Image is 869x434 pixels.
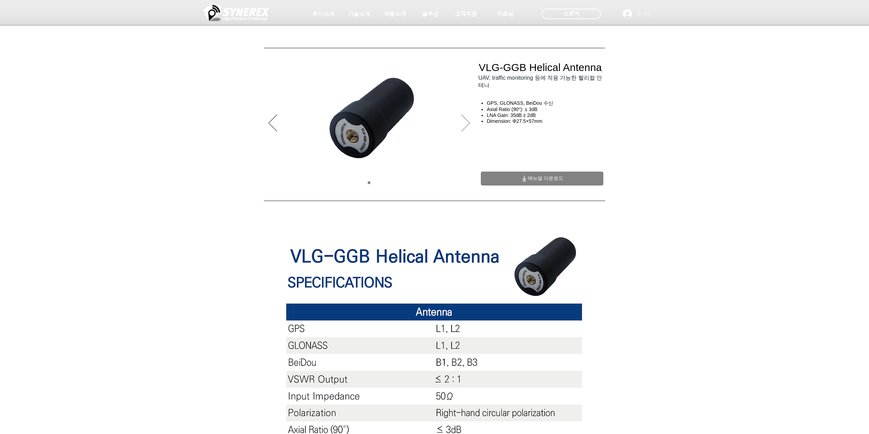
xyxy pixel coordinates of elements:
[487,106,538,112] span: Axial Ratio (90°): ≤ 3dB
[497,10,514,18] span: 자료실
[342,7,376,21] a: 기술소개
[481,172,603,186] a: 매뉴얼 다운로드
[312,10,335,18] span: 회사소개
[365,181,373,184] nav: 슬라이드
[448,7,483,21] a: 고객지원
[488,7,523,21] a: 자료실
[422,10,439,18] span: 솔루션
[306,7,341,21] a: 회사소개
[268,115,277,133] button: 이전
[487,112,536,118] span: LNA Gain: 35dB ± 2dB
[618,7,656,21] button: 로그인
[377,7,412,21] a: 제품소개
[264,54,474,193] div: 슬라이드쇼
[528,175,563,182] span: 매뉴얼 다운로드
[542,9,601,19] div: 스토어
[326,77,421,161] img: VLG-GGB-R35Q2 Helical Antenna_ver2.png
[563,10,580,17] span: 스토어
[413,7,448,21] a: 솔루션
[740,215,869,434] iframe: Wix Chat
[634,10,654,17] span: 로그인
[455,10,477,18] span: 고객지원
[461,115,470,133] button: 다음
[348,10,370,18] span: 기술소개
[487,118,542,124] span: Dimension: Φ27.5×57mm
[368,181,370,184] a: 01
[384,10,406,18] span: 제품소개
[203,2,269,23] img: 씨너렉스_White_simbol_대지 1.png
